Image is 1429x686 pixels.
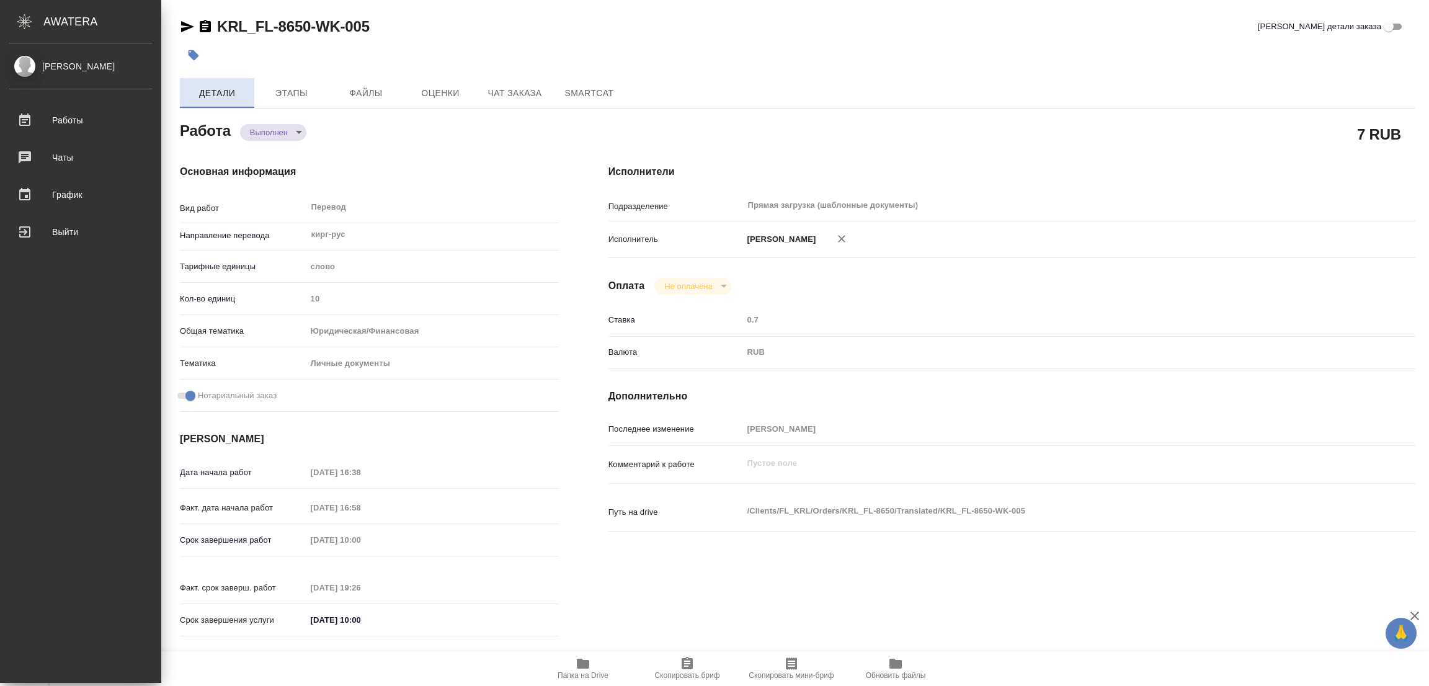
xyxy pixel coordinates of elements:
[1391,620,1412,646] span: 🙏
[9,185,152,204] div: График
[661,281,716,292] button: Не оплачена
[9,111,152,130] div: Работы
[411,86,470,101] span: Оценки
[43,9,161,34] div: AWATERA
[828,225,855,252] button: Удалить исполнителя
[608,200,743,213] p: Подразделение
[743,342,1348,363] div: RUB
[739,651,844,686] button: Скопировать мини-бриф
[9,60,152,73] div: [PERSON_NAME]
[217,18,370,35] a: KRL_FL-8650-WK-005
[180,325,306,337] p: Общая тематика
[180,357,306,370] p: Тематика
[180,261,306,273] p: Тарифные единицы
[306,353,559,374] div: Личные документы
[240,124,306,141] div: Выполнен
[306,499,415,517] input: Пустое поле
[180,42,207,69] button: Добавить тэг
[654,671,719,680] span: Скопировать бриф
[306,611,415,629] input: ✎ Введи что-нибудь
[1258,20,1381,33] span: [PERSON_NAME] детали заказа
[608,233,743,246] p: Исполнитель
[3,142,158,173] a: Чаты
[180,293,306,305] p: Кол-во единиц
[180,164,559,179] h4: Основная информация
[559,86,619,101] span: SmartCat
[608,164,1415,179] h4: Исполнители
[336,86,396,101] span: Файлы
[743,233,816,246] p: [PERSON_NAME]
[743,501,1348,522] textarea: /Clients/FL_KRL/Orders/KRL_FL-8650/Translated/KRL_FL-8650-WK-005
[180,582,306,594] p: Факт. срок заверш. работ
[608,314,743,326] p: Ставка
[246,127,292,138] button: Выполнен
[306,463,415,481] input: Пустое поле
[198,19,213,34] button: Скопировать ссылку
[180,19,195,34] button: Скопировать ссылку для ЯМессенджера
[743,420,1348,438] input: Пустое поле
[1386,618,1417,649] button: 🙏
[531,651,635,686] button: Папка на Drive
[3,179,158,210] a: График
[608,423,743,435] p: Последнее изменение
[306,321,559,342] div: Юридическая/Финансовая
[608,278,645,293] h4: Оплата
[180,502,306,514] p: Факт. дата начала работ
[9,148,152,167] div: Чаты
[306,256,559,277] div: слово
[608,389,1415,404] h4: Дополнительно
[635,651,739,686] button: Скопировать бриф
[3,216,158,247] a: Выйти
[180,534,306,546] p: Срок завершения работ
[749,671,834,680] span: Скопировать мини-бриф
[180,614,306,626] p: Срок завершения услуги
[9,223,152,241] div: Выйти
[3,105,158,136] a: Работы
[306,579,415,597] input: Пустое поле
[608,506,743,519] p: Путь на drive
[180,118,231,141] h2: Работа
[306,290,559,308] input: Пустое поле
[187,86,247,101] span: Детали
[180,229,306,242] p: Направление перевода
[262,86,321,101] span: Этапы
[180,202,306,215] p: Вид работ
[1357,123,1401,145] h2: 7 RUB
[558,671,608,680] span: Папка на Drive
[844,651,948,686] button: Обновить файлы
[198,390,277,402] span: Нотариальный заказ
[180,466,306,479] p: Дата начала работ
[180,432,559,447] h4: [PERSON_NAME]
[485,86,545,101] span: Чат заказа
[306,531,415,549] input: Пустое поле
[654,278,731,295] div: Выполнен
[608,458,743,471] p: Комментарий к работе
[866,671,926,680] span: Обновить файлы
[608,346,743,359] p: Валюта
[743,311,1348,329] input: Пустое поле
